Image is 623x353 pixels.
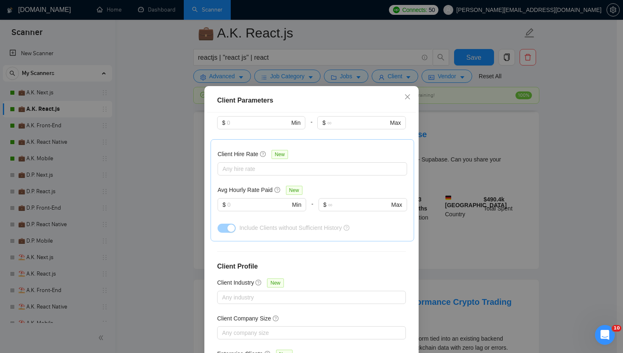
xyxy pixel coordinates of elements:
span: question-circle [274,187,281,193]
input: 0 [227,200,290,209]
span: Min [292,200,302,209]
span: close [404,94,411,100]
span: question-circle [344,225,349,231]
div: Client Parameters [217,96,406,105]
span: Include Clients without Sufficient History [239,224,342,231]
span: question-circle [260,151,267,157]
h5: Client Company Size [217,314,271,323]
div: - [306,198,318,221]
span: $ [222,200,226,209]
span: Max [390,118,401,127]
div: - [305,116,317,139]
span: $ [322,118,326,127]
span: $ [222,118,225,127]
h5: Avg Hourly Rate Paid [218,185,273,194]
span: Max [391,200,402,209]
span: $ [323,200,327,209]
h5: Client Industry [217,278,254,287]
h5: Client Hire Rate [218,150,258,159]
span: New [272,150,288,159]
input: ∞ [327,118,388,127]
span: New [286,186,302,195]
iframe: Intercom live chat [595,325,615,345]
span: 10 [612,325,621,332]
span: question-circle [255,279,262,286]
span: question-circle [273,315,279,322]
input: 0 [227,118,290,127]
input: ∞ [328,200,389,209]
span: New [267,278,283,288]
h4: Client Profile [217,262,406,271]
button: Close [396,86,419,108]
span: Min [291,118,301,127]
